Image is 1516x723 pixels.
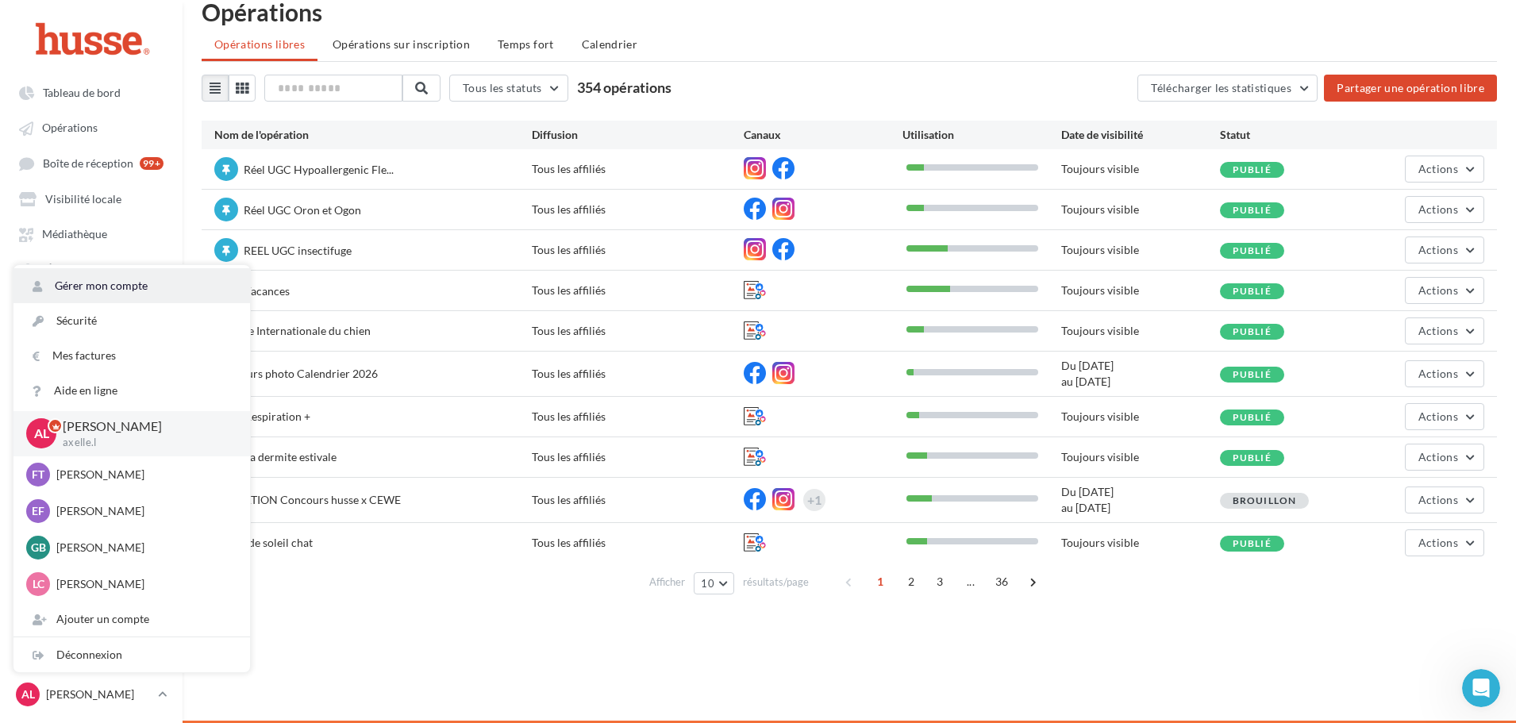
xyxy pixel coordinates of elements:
[744,127,902,143] div: Canaux
[10,78,173,106] a: Tableau de bord
[34,425,49,443] span: AL
[214,324,371,337] span: Journée Internationale du chien
[214,450,337,463] span: POST La dermite estivale
[244,163,394,176] span: Réel UGC Hypoallergenic Fle...
[898,569,924,594] span: 2
[13,303,250,338] a: Sécurité
[1233,452,1272,463] span: Publié
[10,113,173,141] a: Opérations
[214,410,310,423] span: POST Respiration +
[63,417,225,436] p: [PERSON_NAME]
[33,576,44,592] span: LC
[701,577,714,590] span: 10
[13,602,250,636] div: Ajouter un compte
[1137,75,1318,102] button: Télécharger les statistiques
[927,569,952,594] span: 3
[1324,75,1497,102] button: Partager une opération libre
[1405,196,1484,223] button: Actions
[214,536,313,549] span: Coups de soleil chat
[1061,202,1220,217] div: Toujours visible
[532,242,744,258] div: Tous les affiliés
[10,219,173,248] a: Médiathèque
[1061,535,1220,551] div: Toujours visible
[1418,410,1458,423] span: Actions
[13,268,250,303] a: Gérer mon compte
[1061,283,1220,298] div: Toujours visible
[958,569,983,594] span: ...
[43,86,121,99] span: Tableau de bord
[449,75,568,102] button: Tous les statuts
[1418,450,1458,463] span: Actions
[56,503,231,519] p: [PERSON_NAME]
[1418,367,1458,380] span: Actions
[1233,325,1272,337] span: Publié
[10,255,173,283] a: Équipe
[1418,202,1458,216] span: Actions
[46,263,80,276] span: Équipe
[532,449,744,465] div: Tous les affiliés
[56,576,231,592] p: [PERSON_NAME]
[1061,323,1220,339] div: Toujours visible
[1462,669,1500,707] iframe: Intercom live chat
[45,192,121,206] span: Visibilité locale
[1405,237,1484,263] button: Actions
[244,284,290,298] span: Vacances
[1418,493,1458,506] span: Actions
[13,637,250,672] div: Déconnexion
[1220,127,1379,143] div: Statut
[1405,277,1484,304] button: Actions
[1418,243,1458,256] span: Actions
[577,79,671,96] span: 354 opérations
[31,540,46,556] span: GB
[1061,242,1220,258] div: Toujours visible
[32,503,44,519] span: EF
[1233,368,1272,380] span: Publié
[32,467,44,483] span: FT
[214,127,532,143] div: Nom de l'opération
[1405,529,1484,556] button: Actions
[532,323,744,339] div: Tous les affiliés
[46,686,152,702] p: [PERSON_NAME]
[244,203,361,217] span: Réel UGC Oron et Ogon
[10,148,173,178] a: Boîte de réception 99+
[1405,444,1484,471] button: Actions
[1061,358,1220,390] div: Du [DATE] au [DATE]
[42,228,107,241] span: Médiathèque
[532,535,744,551] div: Tous les affiliés
[56,467,231,483] p: [PERSON_NAME]
[1233,537,1272,549] span: Publié
[532,283,744,298] div: Tous les affiliés
[1233,244,1272,256] span: Publié
[743,575,809,590] span: résultats/page
[10,290,173,318] a: Campagnes
[1405,317,1484,344] button: Actions
[1233,163,1272,175] span: Publié
[532,492,744,508] div: Tous les affiliés
[333,37,470,51] span: Opérations sur inscription
[21,686,35,702] span: AL
[902,127,1061,143] div: Utilisation
[1233,494,1297,506] span: Brouillon
[1061,409,1220,425] div: Toujours visible
[463,81,542,94] span: Tous les statuts
[532,161,744,177] div: Tous les affiliés
[56,540,231,556] p: [PERSON_NAME]
[582,37,638,51] span: Calendrier
[42,121,98,135] span: Opérations
[868,569,893,594] span: 1
[13,373,250,408] a: Aide en ligne
[1418,283,1458,297] span: Actions
[1405,156,1484,183] button: Actions
[532,366,744,382] div: Tous les affiliés
[1418,324,1458,337] span: Actions
[1061,127,1220,143] div: Date de visibilité
[43,156,133,170] span: Boîte de réception
[694,572,734,594] button: 10
[532,409,744,425] div: Tous les affiliés
[1405,360,1484,387] button: Actions
[649,575,685,590] span: Afficher
[13,679,170,710] a: AL [PERSON_NAME]
[244,244,352,257] span: REEL UGC insectifuge
[1418,162,1458,175] span: Actions
[1233,285,1272,297] span: Publié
